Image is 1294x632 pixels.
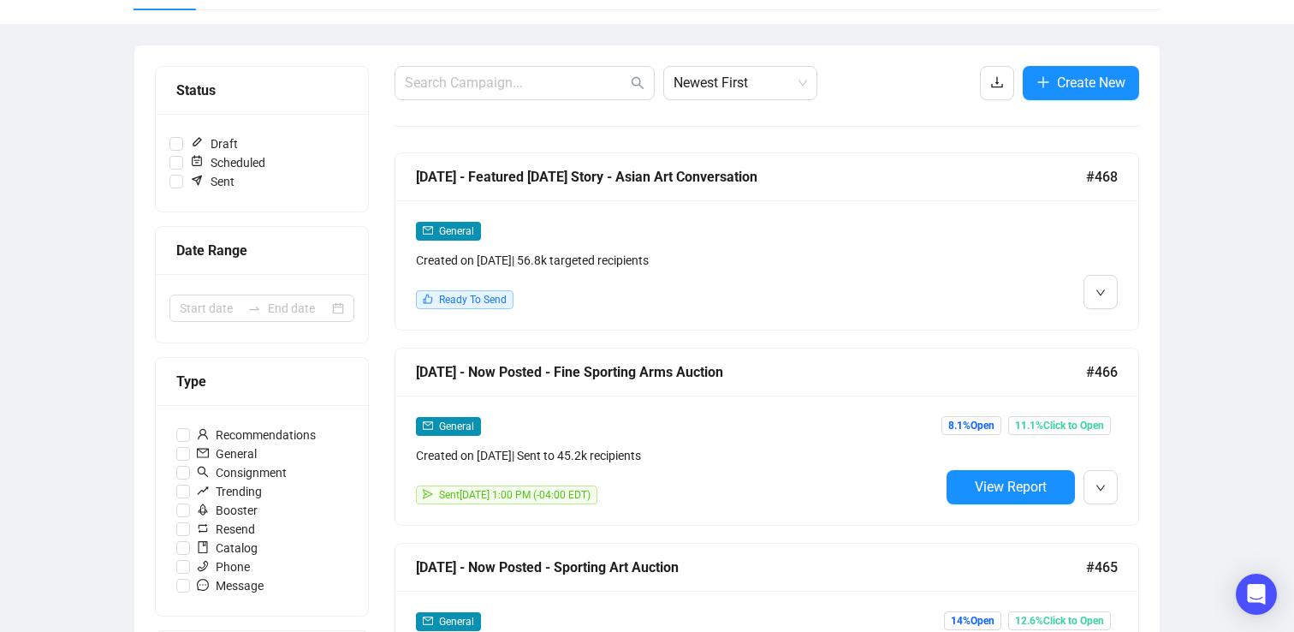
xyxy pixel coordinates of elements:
span: Trending [190,482,269,501]
span: 8.1% Open [941,416,1001,435]
span: Resend [190,520,262,539]
span: send [423,489,433,499]
span: Booster [190,501,264,520]
span: download [990,75,1004,89]
span: 12.6% Click to Open [1008,611,1111,630]
div: [DATE] - Now Posted - Fine Sporting Arms Auction [416,361,1086,383]
span: View Report [975,479,1047,495]
span: search [631,76,644,90]
span: search [197,466,209,478]
div: Created on [DATE] | 56.8k targeted recipients [416,251,940,270]
button: View Report [947,470,1075,504]
span: retweet [197,522,209,534]
span: message [197,579,209,591]
button: Create New [1023,66,1139,100]
input: Start date [180,299,240,318]
div: Date Range [176,240,347,261]
span: mail [197,447,209,459]
span: 14% Open [944,611,1001,630]
span: Message [190,576,270,595]
div: Type [176,371,347,392]
span: Phone [190,557,257,576]
span: Recommendations [190,426,323,444]
span: 11.1% Click to Open [1008,416,1111,435]
span: Create New [1057,72,1125,93]
span: Draft [183,134,245,153]
span: user [197,428,209,440]
span: plus [1036,75,1050,89]
div: [DATE] - Now Posted - Sporting Art Auction [416,557,1086,578]
span: mail [423,420,433,431]
span: Sent [183,172,241,191]
span: rocket [197,504,209,516]
div: Open Intercom Messenger [1236,574,1277,615]
span: General [439,420,474,432]
span: Catalog [190,539,264,557]
div: Created on [DATE] | Sent to 45.2k recipients [416,446,940,465]
span: #465 [1086,557,1118,578]
div: [DATE] - Featured [DATE] Story - Asian Art Conversation [416,166,1086,188]
div: Status [176,80,347,101]
input: End date [268,299,329,318]
span: General [439,225,474,237]
span: down [1095,288,1106,298]
span: mail [423,616,433,626]
span: #468 [1086,166,1118,188]
span: down [1095,483,1106,493]
span: General [439,616,474,628]
span: rise [197,485,209,497]
span: Scheduled [183,153,272,172]
a: [DATE] - Now Posted - Fine Sporting Arms Auction#466mailGeneralCreated on [DATE]| Sent to 45.2k r... [395,348,1139,526]
span: mail [423,225,433,236]
span: book [197,541,209,553]
span: to [247,301,261,315]
span: Consignment [190,463,294,482]
span: Newest First [674,67,807,99]
a: [DATE] - Featured [DATE] Story - Asian Art Conversation#468mailGeneralCreated on [DATE]| 56.8k ta... [395,152,1139,331]
span: General [190,444,264,463]
input: Search Campaign... [405,73,627,93]
span: Sent [DATE] 1:00 PM (-04:00 EDT) [439,489,591,501]
span: #466 [1086,361,1118,383]
span: swap-right [247,301,261,315]
span: like [423,294,433,304]
span: Ready To Send [439,294,507,306]
span: phone [197,560,209,572]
